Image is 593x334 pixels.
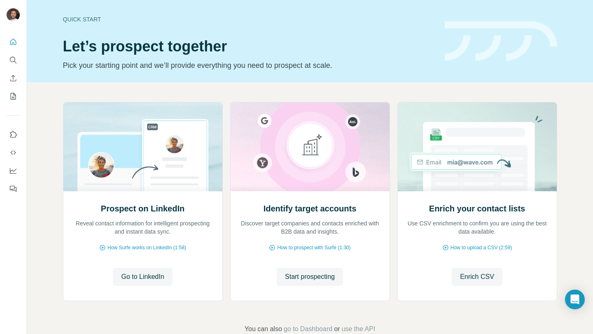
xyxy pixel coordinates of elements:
p: Reveal contact information for intelligent prospecting and instant data sync. [72,219,214,236]
h1: Let’s prospect together [63,38,435,55]
span: How to prospect with Surfe (1:30) [277,244,350,251]
img: banner [445,21,557,61]
span: You can also [245,324,282,334]
span: Enrich CSV [460,272,494,282]
button: Start prospecting [277,268,343,286]
button: My lists [7,89,20,104]
p: Discover target companies and contacts enriched with B2B data and insights. [239,219,381,236]
button: use the API [341,324,375,334]
span: Start prospecting [285,272,335,282]
img: Identify target accounts [230,102,390,191]
button: go to Dashboard [284,324,332,334]
h2: Identify target accounts [264,203,357,214]
span: How to upload a CSV (2:59) [451,244,512,251]
button: Enrich CSV [452,268,502,286]
button: Use Surfe on LinkedIn [7,127,20,142]
h2: Enrich your contact lists [429,203,525,214]
div: Open Intercom Messenger [565,290,585,309]
img: Avatar [7,8,20,21]
span: Go to LinkedIn [121,272,164,282]
button: Enrich CSV [7,71,20,86]
img: Enrich your contact lists [397,102,557,191]
button: Search [7,53,20,67]
p: Pick your starting point and we’ll provide everything you need to prospect at scale. [63,60,435,71]
button: Dashboard [7,163,20,178]
p: Use CSV enrichment to confirm you are using the best data available. [406,219,549,236]
span: How Surfe works on LinkedIn (1:58) [107,244,186,251]
img: Prospect on LinkedIn [63,102,223,191]
div: Quick start [63,15,435,23]
span: or [334,324,340,334]
h2: Prospect on LinkedIn [101,203,184,214]
button: Use Surfe API [7,145,20,160]
button: Quick start [7,35,20,49]
button: Go to LinkedIn [113,268,172,286]
button: Feedback [7,181,20,196]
